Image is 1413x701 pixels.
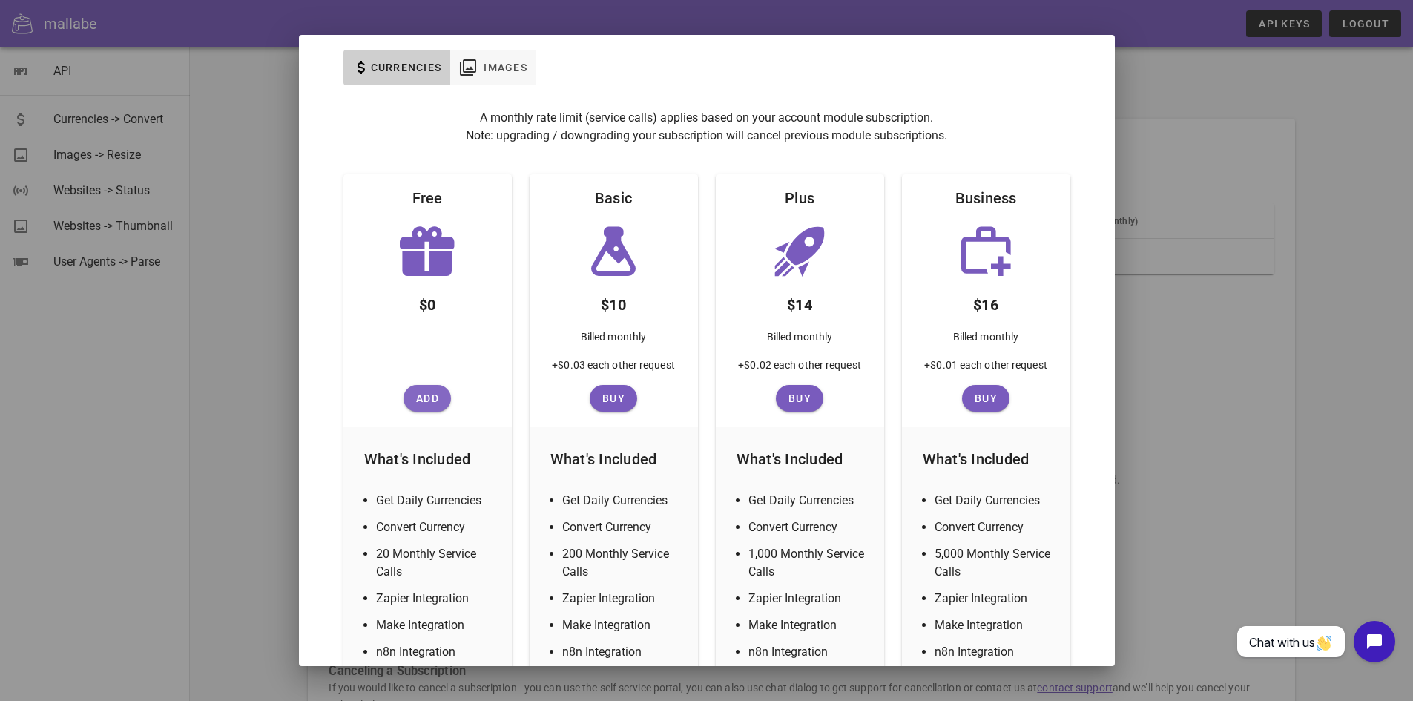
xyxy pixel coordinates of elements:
[376,545,497,581] li: 20 Monthly Service Calls
[911,435,1061,483] div: What's Included
[935,643,1055,661] li: n8n Integration
[943,174,1029,222] div: Business
[376,590,497,608] li: Zapier Integration
[404,385,451,412] button: Add
[935,616,1055,634] li: Make Integration
[726,357,873,385] div: +$0.02 each other request
[590,385,637,412] button: Buy
[483,62,527,73] span: Images
[450,50,536,85] button: Images
[376,643,497,661] li: n8n Integration
[401,174,455,222] div: Free
[596,392,631,404] span: Buy
[376,492,497,510] li: Get Daily Currencies
[912,357,1059,385] div: +$0.01 each other request
[748,545,869,581] li: 1,000 Monthly Service Calls
[968,392,1004,404] span: Buy
[941,323,1030,357] div: Billed monthly
[725,435,875,483] div: What's Included
[589,281,638,323] div: $10
[961,281,1010,323] div: $16
[376,519,497,536] li: Convert Currency
[352,435,503,483] div: What's Included
[569,323,658,357] div: Billed monthly
[562,492,683,510] li: Get Daily Currencies
[755,323,844,357] div: Billed monthly
[562,519,683,536] li: Convert Currency
[540,357,687,385] div: +$0.03 each other request
[538,435,689,483] div: What's Included
[409,392,445,404] span: Add
[935,545,1055,581] li: 5,000 Monthly Service Calls
[343,50,451,85] button: Currencies
[775,281,824,323] div: $14
[748,643,869,661] li: n8n Integration
[935,492,1055,510] li: Get Daily Currencies
[935,590,1055,608] li: Zapier Integration
[562,616,683,634] li: Make Integration
[962,385,1009,412] button: Buy
[583,174,644,222] div: Basic
[407,281,448,323] div: $0
[773,174,826,222] div: Plus
[782,392,817,404] span: Buy
[562,643,683,661] li: n8n Integration
[562,545,683,581] li: 200 Monthly Service Calls
[376,616,497,634] li: Make Integration
[343,109,1070,145] p: A monthly rate limit (service calls) applies based on your account module subscription. Note: upg...
[748,519,869,536] li: Convert Currency
[748,492,869,510] li: Get Daily Currencies
[370,62,442,73] span: Currencies
[562,590,683,608] li: Zapier Integration
[748,590,869,608] li: Zapier Integration
[776,385,823,412] button: Buy
[748,616,869,634] li: Make Integration
[935,519,1055,536] li: Convert Currency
